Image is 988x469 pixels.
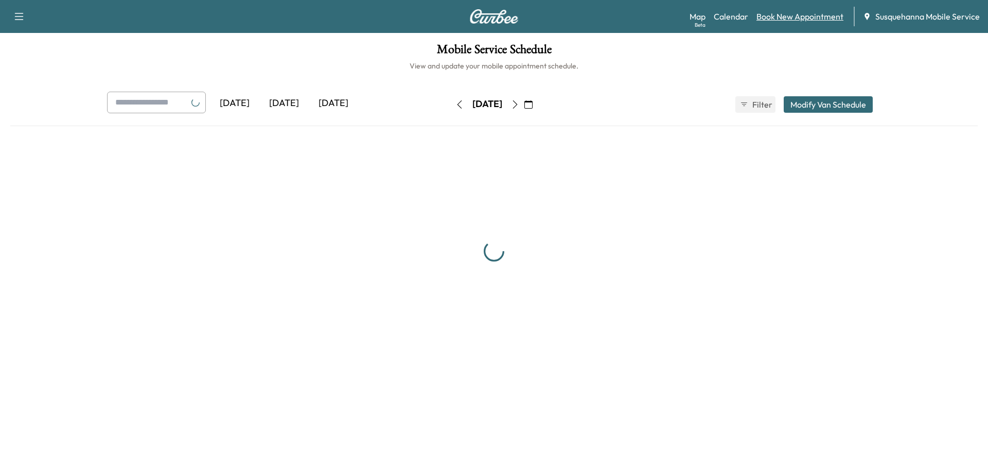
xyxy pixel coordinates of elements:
[752,98,771,111] span: Filter
[690,10,705,23] a: MapBeta
[784,96,873,113] button: Modify Van Schedule
[469,9,519,24] img: Curbee Logo
[210,92,259,115] div: [DATE]
[472,98,502,111] div: [DATE]
[10,43,978,61] h1: Mobile Service Schedule
[756,10,843,23] a: Book New Appointment
[259,92,309,115] div: [DATE]
[735,96,775,113] button: Filter
[875,10,980,23] span: Susquehanna Mobile Service
[309,92,358,115] div: [DATE]
[714,10,748,23] a: Calendar
[695,21,705,29] div: Beta
[10,61,978,71] h6: View and update your mobile appointment schedule.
